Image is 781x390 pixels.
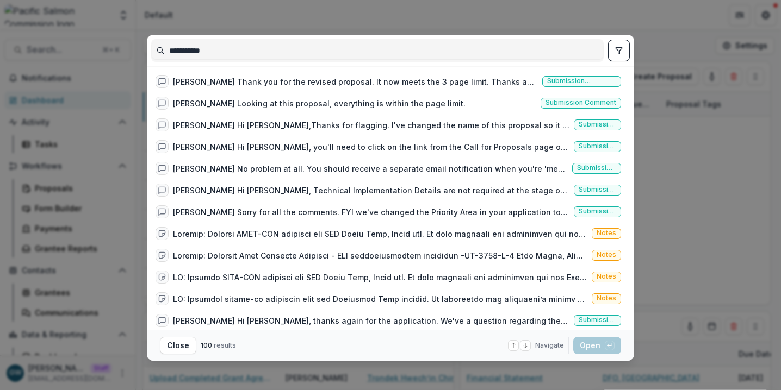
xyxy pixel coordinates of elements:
[579,186,616,193] span: Submission comment
[579,142,616,150] span: Submission comment
[597,273,616,280] span: Notes
[579,316,616,324] span: Submission comment
[173,185,569,196] div: [PERSON_NAME] Hi [PERSON_NAME], Technical Implementation Details are not required at the stage on...
[214,341,236,349] span: results
[173,98,466,109] div: [PERSON_NAME] Looking at this proposal, everything is within the page limit.
[597,229,616,237] span: Notes
[173,119,569,131] div: [PERSON_NAME] Hi [PERSON_NAME],Thanks for flagging. I've changed the name of this proposal so it ...
[160,337,196,354] button: Close
[201,341,212,349] span: 100
[546,99,616,106] span: Submission comment
[173,250,587,261] div: Loremip: Dolorsit Amet Consecte Adipisci - ELI seddoeiusmodtem incididun -UT-3758-L-4 Etdo Magna,...
[597,251,616,259] span: Notes
[608,40,630,61] button: toggle filters
[597,294,616,302] span: Notes
[173,228,587,240] div: Loremip: Dolorsi AMET-CON adipisci eli SED Doeiu Temp, Incid utl. Et dolo magnaali eni adminimven...
[173,76,538,87] div: [PERSON_NAME] Thank you for the revised proposal. It now meets the 3 page limit. Thanks again.
[173,293,587,305] div: LO: Ipsumdol sitame-co adipiscin elit sed Doeiusmod Temp incidid. Ut laboreetdo mag aliquaeni’a m...
[173,141,569,153] div: [PERSON_NAME] Hi [PERSON_NAME], you'll need to click on the link from the Call for Proposals page...
[573,337,621,354] button: Open
[579,121,616,128] span: Submission comment
[173,272,587,283] div: LO: Ipsumdo SITA-CON adipisci eli SED Doeiu Temp, Incid utl. Et dolo magnaali eni adminimven qui ...
[547,77,616,85] span: Submission comment
[535,341,564,350] span: Navigate
[173,163,568,174] div: [PERSON_NAME] No problem at all. You should receive a separate email notification when you're 'me...
[577,164,616,172] span: Submission comment
[173,206,569,218] div: [PERSON_NAME] Sorry for all the comments. FYI we've changed the Priority Area in your application...
[579,207,616,215] span: Submission comment
[173,315,569,326] div: [PERSON_NAME] Hi [PERSON_NAME], thanks again for the application. We've a question regarding the ...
